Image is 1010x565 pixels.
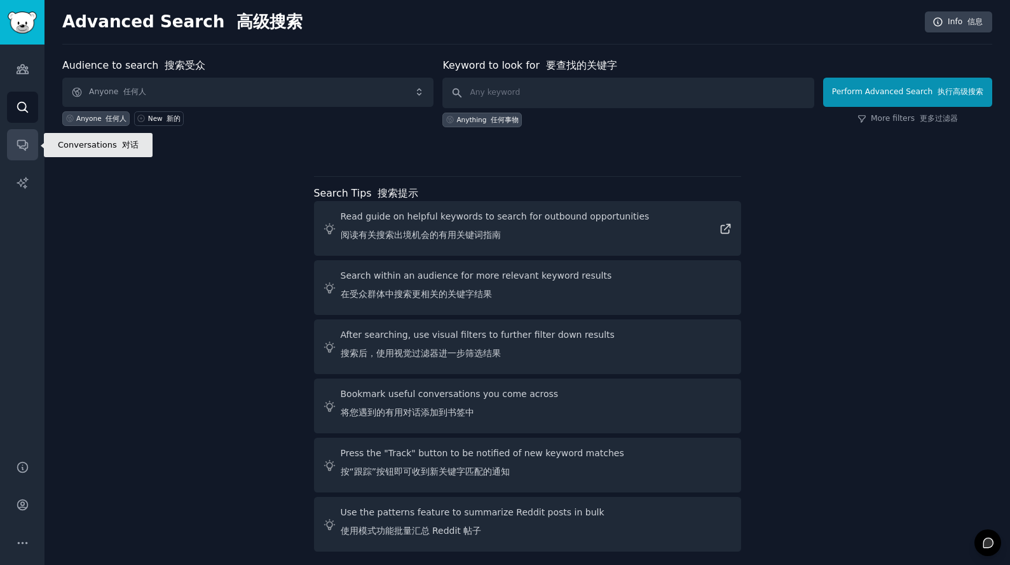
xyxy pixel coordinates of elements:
[165,59,205,71] font: 搜索受众
[148,114,181,123] div: New
[8,11,37,34] img: GummySearch logo
[938,87,983,96] font: 执行高级搜索
[341,447,624,484] div: Press the "Track" button to be notified of new keyword matches
[546,59,617,71] font: 要查找的关键字
[378,187,418,199] font: 搜索提示
[134,111,184,126] a: New 新的
[442,59,617,71] label: Keyword to look for
[341,506,604,543] div: Use the patterns feature to summarize Reddit posts in bulk
[341,269,612,306] div: Search within an audience for more relevant keyword results
[823,78,992,107] button: Perform Advanced Search 执行高级搜索
[857,113,958,125] a: More filters 更多过滤器
[341,526,482,536] font: 使用模式功能批量汇总 Reddit 帖子
[920,114,958,123] font: 更多过滤器
[314,187,419,199] label: Search Tips
[62,12,918,32] h2: Advanced Search
[967,17,983,26] font: 信息
[341,289,492,299] font: 在受众群体中搜索更相关的关键字结果
[167,115,181,122] font: 新的
[341,387,559,424] div: Bookmark useful conversations you come across
[76,114,126,123] div: Anyone
[62,78,433,107] button: Anyone 任何人
[341,230,501,240] font: 阅读有关搜索出境机会的有用关键词指南
[341,210,650,247] div: Read guide on helpful keywords to search for outbound opportunities
[491,116,519,123] font: 任何事物
[456,115,519,124] div: Anything
[341,328,615,365] div: After searching, use visual filters to further filter down results
[341,407,474,417] font: 将您遇到的有用对话添加到书签中
[925,11,992,33] a: Info 信息
[62,59,205,71] label: Audience to search
[236,12,303,31] font: 高级搜索
[106,115,126,122] font: 任何人
[123,87,146,96] font: 任何人
[341,466,510,477] font: 按“跟踪”按钮即可收到新关键字匹配的通知
[341,348,501,358] font: 搜索后，使用视觉过滤器进一步筛选结果
[62,78,433,107] span: Anyone
[442,78,814,108] input: Any keyword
